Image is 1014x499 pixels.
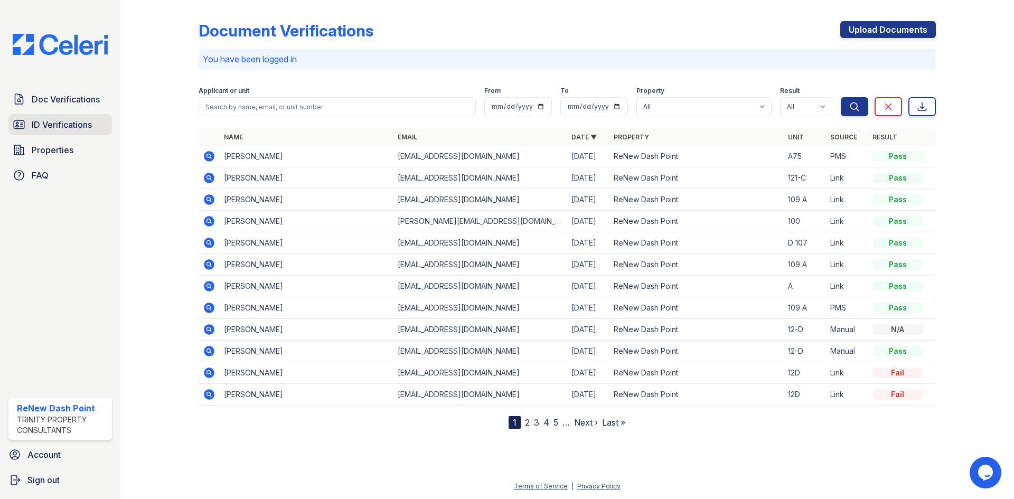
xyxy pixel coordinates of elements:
div: Trinity Property Consultants [17,415,108,436]
label: To [560,87,569,95]
a: Doc Verifications [8,89,112,110]
a: 4 [543,417,549,428]
td: ReNew Dash Point [609,211,783,232]
span: … [562,416,570,429]
td: [DATE] [567,362,609,384]
td: [PERSON_NAME] [220,232,393,254]
td: [PERSON_NAME] [220,146,393,167]
span: Doc Verifications [32,93,100,106]
td: [PERSON_NAME][EMAIL_ADDRESS][DOMAIN_NAME] [393,211,567,232]
td: ReNew Dash Point [609,384,783,406]
td: [EMAIL_ADDRESS][DOMAIN_NAME] [393,384,567,406]
td: [DATE] [567,319,609,341]
div: 1 [509,416,521,429]
a: Source [830,133,857,141]
td: 12-D [784,319,826,341]
a: Upload Documents [840,21,936,38]
a: Property [614,133,649,141]
td: [PERSON_NAME] [220,384,393,406]
td: 109 A [784,189,826,211]
td: [DATE] [567,167,609,189]
td: [PERSON_NAME] [220,211,393,232]
td: [DATE] [567,232,609,254]
td: [DATE] [567,297,609,319]
td: ReNew Dash Point [609,341,783,362]
a: Privacy Policy [577,482,621,490]
td: [PERSON_NAME] [220,341,393,362]
td: ReNew Dash Point [609,189,783,211]
a: Account [4,444,116,465]
a: Date ▼ [571,133,597,141]
td: [EMAIL_ADDRESS][DOMAIN_NAME] [393,297,567,319]
div: Pass [872,151,923,162]
label: Result [780,87,800,95]
td: ReNew Dash Point [609,276,783,297]
td: Link [826,232,868,254]
span: Properties [32,144,73,156]
td: [EMAIL_ADDRESS][DOMAIN_NAME] [393,254,567,276]
a: Last » [602,417,625,428]
td: ReNew Dash Point [609,146,783,167]
td: ReNew Dash Point [609,319,783,341]
td: PMS [826,146,868,167]
td: [EMAIL_ADDRESS][DOMAIN_NAME] [393,189,567,211]
td: [PERSON_NAME] [220,254,393,276]
td: [EMAIL_ADDRESS][DOMAIN_NAME] [393,276,567,297]
td: ReNew Dash Point [609,297,783,319]
td: D 107 [784,232,826,254]
td: ReNew Dash Point [609,362,783,384]
td: [DATE] [567,276,609,297]
td: ReNew Dash Point [609,254,783,276]
td: Link [826,167,868,189]
div: ReNew Dash Point [17,402,108,415]
img: CE_Logo_Blue-a8612792a0a2168367f1c8372b55b34899dd931a85d93a1a3d3e32e68fde9ad4.png [4,34,116,55]
a: Sign out [4,469,116,491]
td: [PERSON_NAME] [220,276,393,297]
a: Next › [574,417,598,428]
td: [DATE] [567,211,609,232]
td: 12-D [784,341,826,362]
p: You have been logged in [203,53,932,65]
a: Email [398,133,417,141]
td: ReNew Dash Point [609,167,783,189]
span: Sign out [27,474,60,486]
div: N/A [872,324,923,335]
td: [EMAIL_ADDRESS][DOMAIN_NAME] [393,319,567,341]
iframe: chat widget [970,457,1003,488]
td: [PERSON_NAME] [220,189,393,211]
td: [PERSON_NAME] [220,362,393,384]
div: Pass [872,173,923,183]
td: [PERSON_NAME] [220,167,393,189]
a: Properties [8,139,112,161]
td: [DATE] [567,254,609,276]
td: 121-C [784,167,826,189]
td: Link [826,254,868,276]
a: Name [224,133,243,141]
a: Unit [788,133,804,141]
input: Search by name, email, or unit number [199,97,476,116]
span: ID Verifications [32,118,92,131]
td: 100 [784,211,826,232]
td: ReNew Dash Point [609,232,783,254]
div: Pass [872,216,923,227]
td: Link [826,362,868,384]
td: Link [826,384,868,406]
td: 12D [784,384,826,406]
div: Pass [872,238,923,248]
td: [EMAIL_ADDRESS][DOMAIN_NAME] [393,146,567,167]
div: Fail [872,368,923,378]
td: [DATE] [567,341,609,362]
div: Document Verifications [199,21,373,40]
td: A [784,276,826,297]
td: 12D [784,362,826,384]
div: Pass [872,194,923,205]
div: | [571,482,574,490]
div: Pass [872,281,923,291]
span: Account [27,448,61,461]
a: Terms of Service [514,482,568,490]
td: [EMAIL_ADDRESS][DOMAIN_NAME] [393,167,567,189]
td: Link [826,276,868,297]
td: PMS [826,297,868,319]
td: [PERSON_NAME] [220,319,393,341]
